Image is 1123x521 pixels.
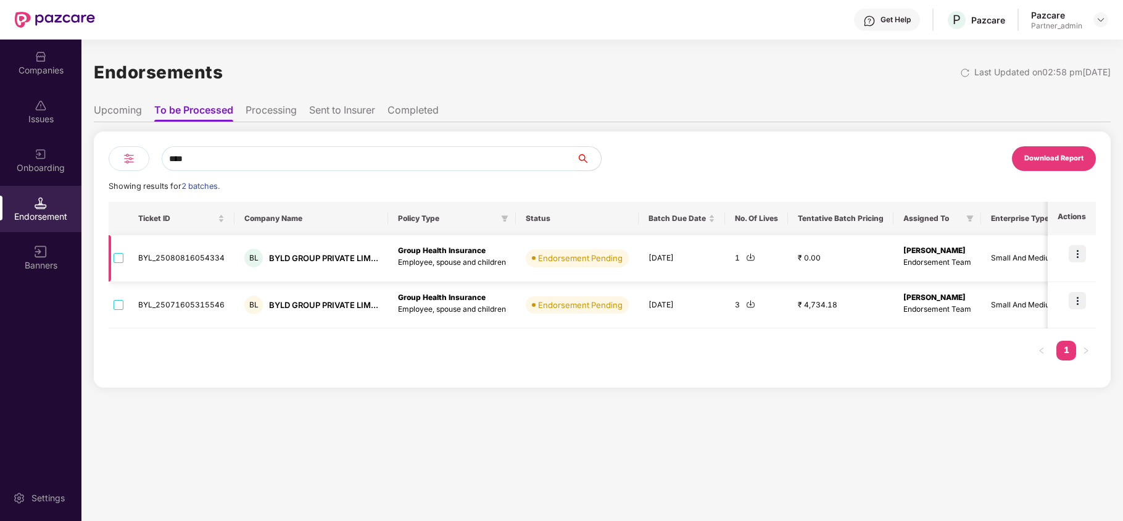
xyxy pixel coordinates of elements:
[903,257,971,269] p: Endorsement Team
[1076,341,1096,361] li: Next Page
[881,15,911,25] div: Get Help
[1082,347,1090,354] span: right
[788,282,893,329] td: ₹ 4,734.18
[269,252,378,264] div: BYLD GROUP PRIVATE LIM...
[138,214,215,223] span: Ticket ID
[746,252,755,262] img: svg+xml;base64,PHN2ZyBpZD0iRG93bmxvYWQtMjR4MjQiIHhtbG5zPSJodHRwOi8vd3d3LnczLm9yZy8yMDAwL3N2ZyIgd2...
[1056,341,1076,359] a: 1
[1076,341,1096,361] button: right
[788,235,893,282] td: ₹ 0.00
[953,12,961,27] span: P
[398,214,496,223] span: Policy Type
[246,104,297,122] li: Processing
[903,246,966,255] b: [PERSON_NAME]
[1096,15,1106,25] img: svg+xml;base64,PHN2ZyBpZD0iRHJvcGRvd24tMzJ4MzIiIHhtbG5zPSJodHRwOi8vd3d3LnczLm9yZy8yMDAwL3N2ZyIgd2...
[576,146,602,171] button: search
[903,293,966,302] b: [PERSON_NAME]
[966,215,974,222] span: filter
[244,249,263,267] div: BL
[788,202,893,235] th: Tentative Batch Pricing
[971,14,1005,26] div: Pazcare
[94,59,223,86] h1: Endorsements
[128,235,234,282] td: BYL_25080816054334
[1032,341,1051,361] li: Previous Page
[1048,202,1096,235] th: Actions
[269,299,378,311] div: BYLD GROUP PRIVATE LIM...
[981,282,1104,329] td: Small And Medium Enterprise
[499,211,511,226] span: filter
[398,304,506,315] p: Employee, spouse and children
[746,299,755,309] img: svg+xml;base64,PHN2ZyBpZD0iRG93bmxvYWQtMjR4MjQiIHhtbG5zPSJodHRwOi8vd3d3LnczLm9yZy8yMDAwL3N2ZyIgd2...
[863,15,876,27] img: svg+xml;base64,PHN2ZyBpZD0iSGVscC0zMngzMiIgeG1sbnM9Imh0dHA6Ly93d3cudzMub3JnLzIwMDAvc3ZnIiB3aWR0aD...
[639,235,725,282] td: [DATE]
[128,282,234,329] td: BYL_25071605315546
[639,282,725,329] td: [DATE]
[1031,9,1082,21] div: Pazcare
[639,202,725,235] th: Batch Due Date
[122,151,136,166] img: svg+xml;base64,PHN2ZyB4bWxucz0iaHR0cDovL3d3dy53My5vcmcvMjAwMC9zdmciIHdpZHRoPSIyNCIgaGVpZ2h0PSIyNC...
[991,214,1084,223] span: Enterprise Type
[903,304,971,315] p: Endorsement Team
[538,299,623,311] div: Endorsement Pending
[1069,245,1086,262] img: icon
[28,492,68,504] div: Settings
[35,99,47,112] img: svg+xml;base64,PHN2ZyBpZD0iSXNzdWVzX2Rpc2FibGVkIiB4bWxucz0iaHR0cDovL3d3dy53My5vcmcvMjAwMC9zdmciIH...
[538,252,623,264] div: Endorsement Pending
[35,51,47,63] img: svg+xml;base64,PHN2ZyBpZD0iQ29tcGFuaWVzIiB4bWxucz0iaHR0cDovL3d3dy53My5vcmcvMjAwMC9zdmciIHdpZHRoPS...
[964,211,976,226] span: filter
[903,214,961,223] span: Assigned To
[1031,21,1082,31] div: Partner_admin
[387,104,439,122] li: Completed
[35,148,47,160] img: svg+xml;base64,PHN2ZyB3aWR0aD0iMjAiIGhlaWdodD0iMjAiIHZpZXdCb3g9IjAgMCAyMCAyMCIgZmlsbD0ibm9uZSIgeG...
[974,65,1111,79] div: Last Updated on 02:58 pm[DATE]
[128,202,234,235] th: Ticket ID
[1032,341,1051,361] button: left
[35,197,47,209] img: svg+xml;base64,PHN2ZyB3aWR0aD0iMTQuNSIgaGVpZ2h0PSIxNC41IiB2aWV3Qm94PSIwIDAgMTYgMTYiIGZpbGw9Im5vbm...
[960,68,970,78] img: svg+xml;base64,PHN2ZyBpZD0iUmVsb2FkLTMyeDMyIiB4bWxucz0iaHR0cDovL3d3dy53My5vcmcvMjAwMC9zdmciIHdpZH...
[94,104,142,122] li: Upcoming
[398,293,486,302] b: Group Health Insurance
[501,215,508,222] span: filter
[1024,153,1084,164] div: Download Report
[35,246,47,258] img: svg+xml;base64,PHN2ZyB3aWR0aD0iMTYiIGhlaWdodD0iMTYiIHZpZXdCb3g9IjAgMCAxNiAxNiIgZmlsbD0ibm9uZSIgeG...
[981,235,1104,282] td: Small And Medium Enterprise
[154,104,233,122] li: To be Processed
[398,246,486,255] b: Group Health Insurance
[15,12,95,28] img: New Pazcare Logo
[109,181,220,191] span: Showing results for
[398,257,506,269] p: Employee, spouse and children
[516,202,639,235] th: Status
[309,104,375,122] li: Sent to Insurer
[735,252,778,264] div: 1
[181,181,220,191] span: 2 batches.
[576,154,601,164] span: search
[13,492,25,504] img: svg+xml;base64,PHN2ZyBpZD0iU2V0dGluZy0yMHgyMCIgeG1sbnM9Imh0dHA6Ly93d3cudzMub3JnLzIwMDAvc3ZnIiB3aW...
[725,202,788,235] th: No. Of Lives
[244,296,263,314] div: BL
[1056,341,1076,361] li: 1
[1038,347,1045,354] span: left
[1069,292,1086,309] img: icon
[735,299,778,311] div: 3
[649,214,706,223] span: Batch Due Date
[234,202,388,235] th: Company Name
